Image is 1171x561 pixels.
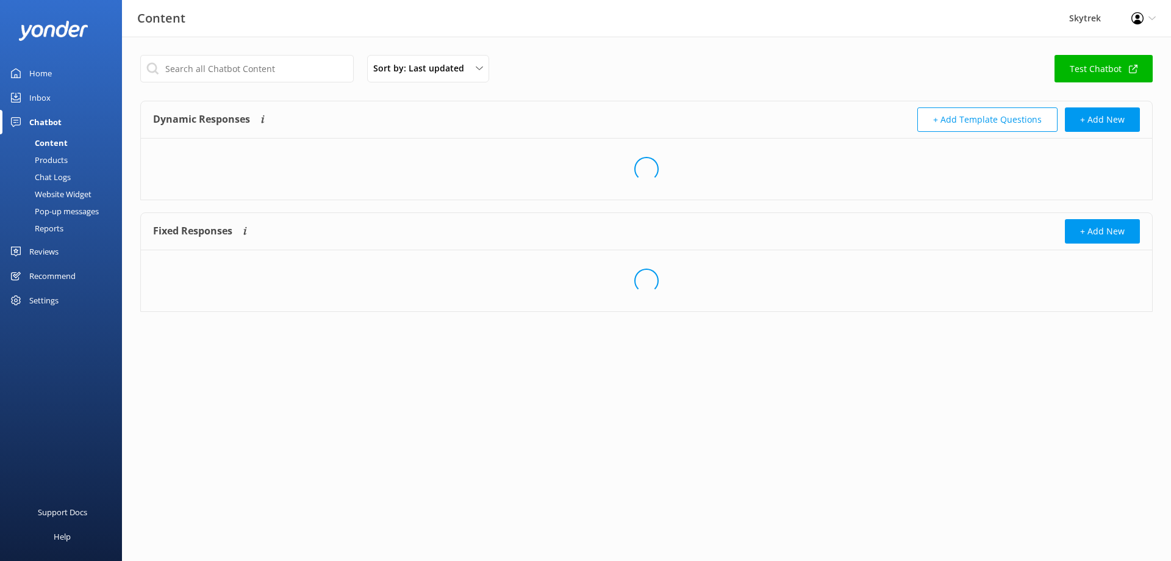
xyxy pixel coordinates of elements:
[1055,55,1153,82] a: Test Chatbot
[7,186,122,203] a: Website Widget
[7,186,91,203] div: Website Widget
[137,9,185,28] h3: Content
[7,134,68,151] div: Content
[7,203,122,220] a: Pop-up messages
[29,61,52,85] div: Home
[153,219,232,244] h4: Fixed Responses
[18,21,88,41] img: yonder-white-logo.png
[7,168,122,186] a: Chat Logs
[7,203,99,220] div: Pop-up messages
[7,168,71,186] div: Chat Logs
[1065,219,1140,244] button: + Add New
[7,151,68,168] div: Products
[7,220,122,237] a: Reports
[373,62,471,75] span: Sort by: Last updated
[7,220,63,237] div: Reports
[29,110,62,134] div: Chatbot
[29,264,76,288] div: Recommend
[140,55,354,82] input: Search all Chatbot Content
[1065,107,1140,132] button: + Add New
[54,524,71,549] div: Help
[38,500,87,524] div: Support Docs
[7,134,122,151] a: Content
[29,239,59,264] div: Reviews
[917,107,1058,132] button: + Add Template Questions
[29,288,59,313] div: Settings
[153,107,250,132] h4: Dynamic Responses
[29,85,51,110] div: Inbox
[7,151,122,168] a: Products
